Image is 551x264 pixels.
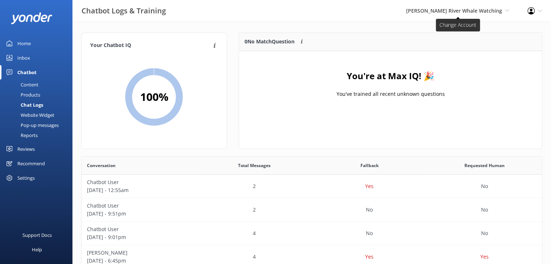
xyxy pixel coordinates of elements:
[336,90,444,98] p: You've trained all recent unknown questions
[366,229,373,237] p: No
[4,90,40,100] div: Products
[87,249,191,257] p: [PERSON_NAME]
[406,7,502,14] span: [PERSON_NAME] River Whale Watching
[253,229,256,237] p: 4
[4,80,38,90] div: Content
[4,120,59,130] div: Pop-up messages
[32,242,42,257] div: Help
[253,206,256,214] p: 2
[365,182,373,190] p: Yes
[481,206,488,214] p: No
[239,51,542,123] div: grid
[90,42,211,50] h4: Your Chatbot IQ
[87,210,191,218] p: [DATE] - 9:51pm
[480,253,489,261] p: Yes
[4,90,72,100] a: Products
[17,142,35,156] div: Reviews
[22,228,52,242] div: Support Docs
[82,175,542,198] div: row
[245,38,295,46] p: 0 No Match Question
[238,162,271,169] span: Total Messages
[366,206,373,214] p: No
[82,5,166,17] h3: Chatbot Logs & Training
[17,51,30,65] div: Inbox
[481,182,488,190] p: No
[4,130,38,140] div: Reports
[481,229,488,237] p: No
[87,233,191,241] p: [DATE] - 9:01pm
[253,182,256,190] p: 2
[347,69,434,83] h4: You're at Max IQ! 🎉
[4,110,54,120] div: Website Widget
[140,88,168,106] h2: 100 %
[4,100,43,110] div: Chat Logs
[82,198,542,222] div: row
[87,225,191,233] p: Chatbot User
[464,162,505,169] span: Requested Human
[87,202,191,210] p: Chatbot User
[87,178,191,186] p: Chatbot User
[87,162,116,169] span: Conversation
[365,253,373,261] p: Yes
[17,171,35,185] div: Settings
[87,186,191,194] p: [DATE] - 12:55am
[253,253,256,261] p: 4
[4,100,72,110] a: Chat Logs
[17,65,37,80] div: Chatbot
[4,110,72,120] a: Website Widget
[11,12,53,24] img: yonder-white-logo.png
[4,130,72,140] a: Reports
[4,80,72,90] a: Content
[82,222,542,245] div: row
[4,120,72,130] a: Pop-up messages
[17,36,31,51] div: Home
[360,162,378,169] span: Fallback
[17,156,45,171] div: Recommend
